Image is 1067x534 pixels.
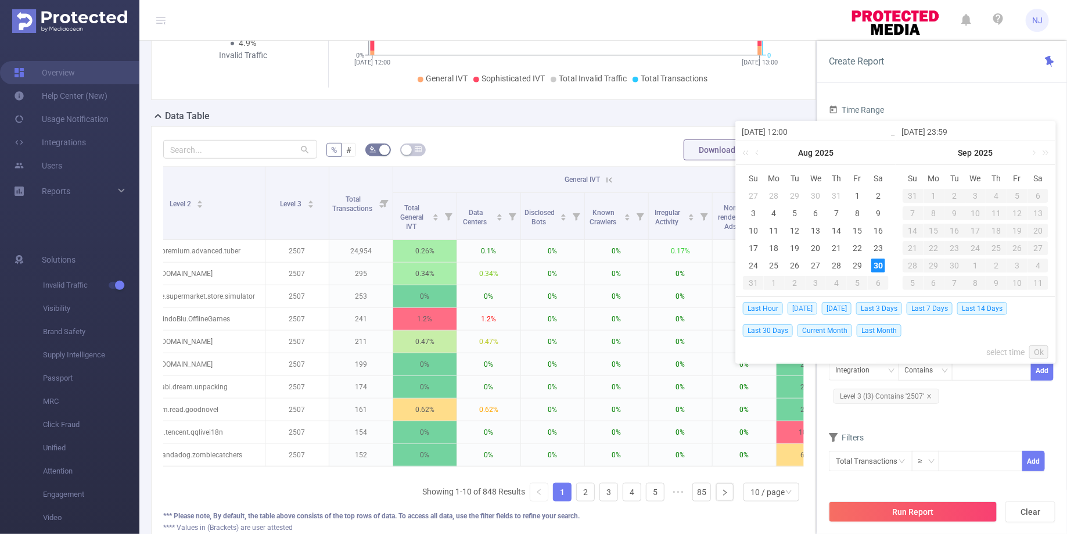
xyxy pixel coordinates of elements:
[965,206,986,220] div: 10
[624,212,631,219] div: Sort
[847,257,868,274] td: August 29, 2025
[716,483,734,501] li: Next Page
[957,141,973,164] a: Sep
[829,206,843,220] div: 7
[356,52,364,59] tspan: 0%
[646,483,664,501] a: 5
[561,216,567,220] i: icon: caret-down
[944,187,965,205] td: September 2, 2025
[464,209,489,226] span: Data Centers
[847,274,868,292] td: September 5, 2025
[42,248,76,271] span: Solutions
[568,193,584,239] i: Filter menu
[688,212,695,219] div: Sort
[788,206,802,220] div: 5
[965,224,986,238] div: 17
[743,170,764,187] th: Sun
[764,222,785,239] td: August 11, 2025
[332,195,374,213] span: Total Transactions
[764,257,785,274] td: August 25, 2025
[965,173,986,184] span: We
[767,52,771,59] tspan: 0
[850,206,864,220] div: 8
[826,205,847,222] td: August 7, 2025
[918,451,931,471] div: ≥
[1028,141,1039,164] a: Next month (PageDown)
[331,145,337,155] span: %
[649,240,712,262] p: 0.17%
[743,222,764,239] td: August 10, 2025
[986,239,1007,257] td: September 25, 2025
[826,239,847,257] td: August 21, 2025
[560,212,567,219] div: Sort
[986,189,1007,203] div: 4
[329,240,393,262] p: 24,954
[746,259,760,273] div: 24
[753,141,763,164] a: Previous month (PageUp)
[905,361,942,380] div: Contains
[847,170,868,187] th: Fri
[108,240,265,262] p: free.tube.premium.advanced.tuber
[764,173,785,184] span: Mo
[986,170,1007,187] th: Thu
[965,241,986,255] div: 24
[868,170,889,187] th: Sat
[788,189,802,203] div: 29
[924,224,944,238] div: 15
[764,205,785,222] td: August 4, 2025
[497,212,503,216] i: icon: caret-up
[1028,222,1048,239] td: September 20, 2025
[1007,222,1028,239] td: September 19, 2025
[165,109,210,123] h2: Data Table
[669,483,688,501] span: •••
[871,259,885,273] div: 30
[944,257,965,274] td: September 30, 2025
[924,206,944,220] div: 8
[806,222,827,239] td: August 13, 2025
[14,154,62,177] a: Users
[928,458,935,466] i: icon: down
[624,216,631,220] i: icon: caret-down
[829,241,843,255] div: 21
[1007,189,1028,203] div: 5
[868,222,889,239] td: August 16, 2025
[624,212,631,216] i: icon: caret-up
[903,206,924,220] div: 7
[743,257,764,274] td: August 24, 2025
[785,222,806,239] td: August 12, 2025
[432,212,439,219] div: Sort
[746,189,760,203] div: 27
[693,483,710,501] a: 85
[1007,187,1028,205] td: September 5, 2025
[577,483,594,501] a: 2
[440,193,457,239] i: Filter menu
[944,170,965,187] th: Tue
[482,74,545,83] span: Sophisticated IVT
[746,206,760,220] div: 3
[850,259,864,273] div: 29
[42,187,70,196] span: Reports
[743,274,764,292] td: August 31, 2025
[623,483,641,501] a: 4
[1028,239,1048,257] td: September 27, 2025
[924,187,944,205] td: September 1, 2025
[307,199,314,202] i: icon: caret-up
[14,61,75,84] a: Overview
[14,107,109,131] a: Usage Notification
[764,170,785,187] th: Mon
[43,436,139,460] span: Unified
[1028,170,1048,187] th: Sat
[1022,451,1045,471] button: Add
[986,187,1007,205] td: September 4, 2025
[986,274,1007,292] td: October 9, 2025
[559,74,627,83] span: Total Invalid Traffic
[806,274,827,292] td: September 3, 2025
[785,239,806,257] td: August 19, 2025
[809,206,822,220] div: 6
[826,173,847,184] span: Th
[743,239,764,257] td: August 17, 2025
[1036,141,1051,164] a: Next year (Control + right)
[554,483,571,501] a: 1
[1028,257,1048,274] td: October 4, 2025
